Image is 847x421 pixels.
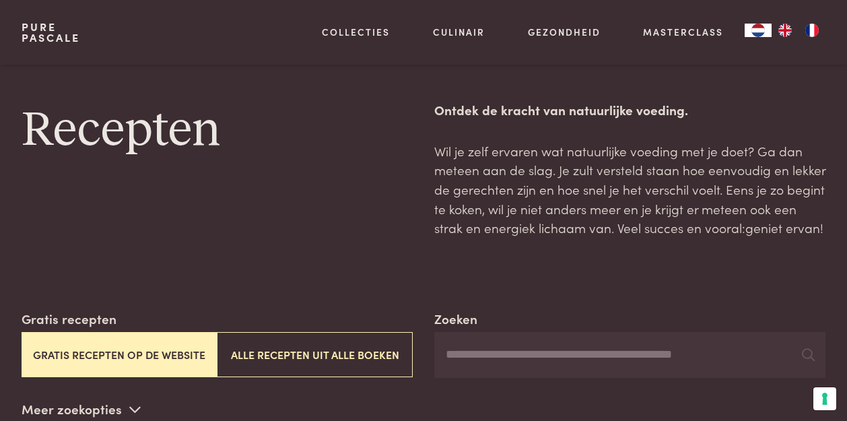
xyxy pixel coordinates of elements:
[434,100,688,119] strong: Ontdek de kracht van natuurlijke voeding.
[745,24,772,37] div: Language
[434,141,825,238] p: Wil je zelf ervaren wat natuurlijke voeding met je doet? Ga dan meteen aan de slag. Je zult verst...
[643,25,723,39] a: Masterclass
[22,332,217,377] button: Gratis recepten op de website
[22,100,413,161] h1: Recepten
[799,24,825,37] a: FR
[322,25,390,39] a: Collecties
[528,25,601,39] a: Gezondheid
[433,25,485,39] a: Culinair
[22,22,80,43] a: PurePascale
[772,24,825,37] ul: Language list
[745,24,772,37] a: NL
[217,332,413,377] button: Alle recepten uit alle boeken
[772,24,799,37] a: EN
[22,399,141,420] p: Meer zoekopties
[434,309,477,329] label: Zoeken
[813,387,836,410] button: Uw voorkeuren voor toestemming voor trackingtechnologieën
[745,24,825,37] aside: Language selected: Nederlands
[22,309,116,329] label: Gratis recepten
